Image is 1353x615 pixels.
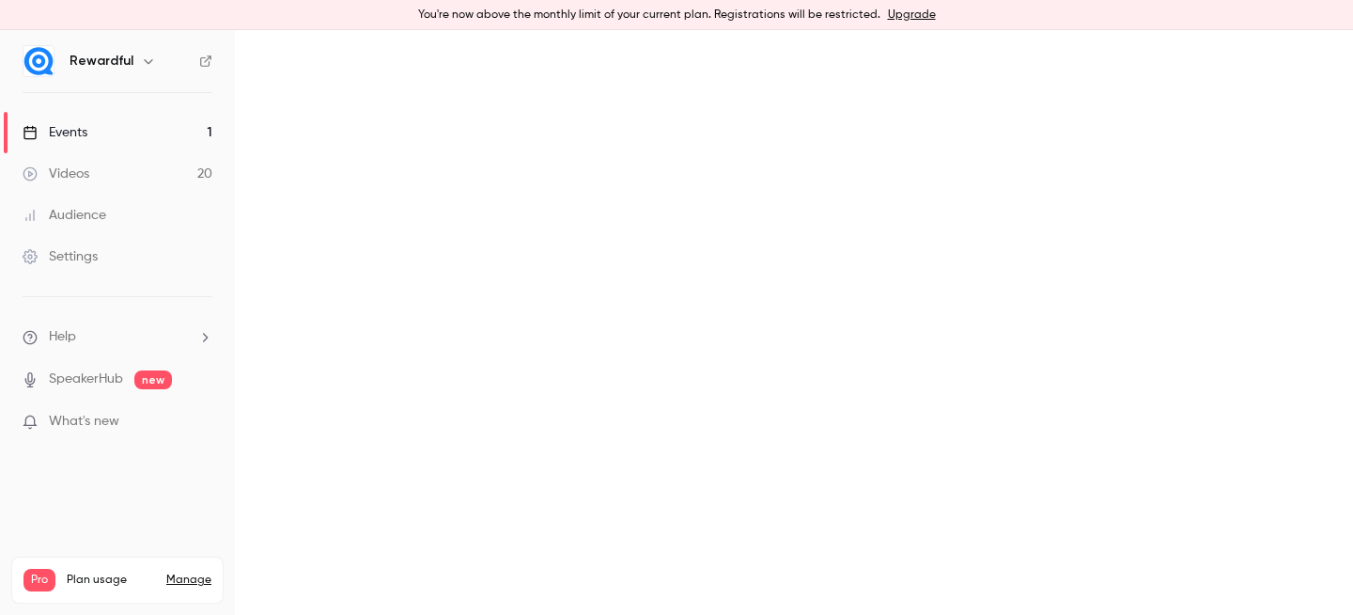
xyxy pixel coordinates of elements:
iframe: Noticeable Trigger [190,414,212,431]
div: Audience [23,206,106,225]
h6: Rewardful [70,52,133,71]
span: What's new [49,412,119,432]
div: Videos [23,165,89,183]
a: SpeakerHub [49,370,123,389]
li: help-dropdown-opener [23,327,212,347]
a: Upgrade [888,8,936,23]
span: Plan usage [67,573,155,588]
img: Rewardful [23,46,54,76]
div: Events [23,123,87,142]
span: Help [49,327,76,347]
span: Pro [23,569,55,591]
span: new [134,371,172,389]
a: Manage [166,573,211,588]
div: Settings [23,247,98,266]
